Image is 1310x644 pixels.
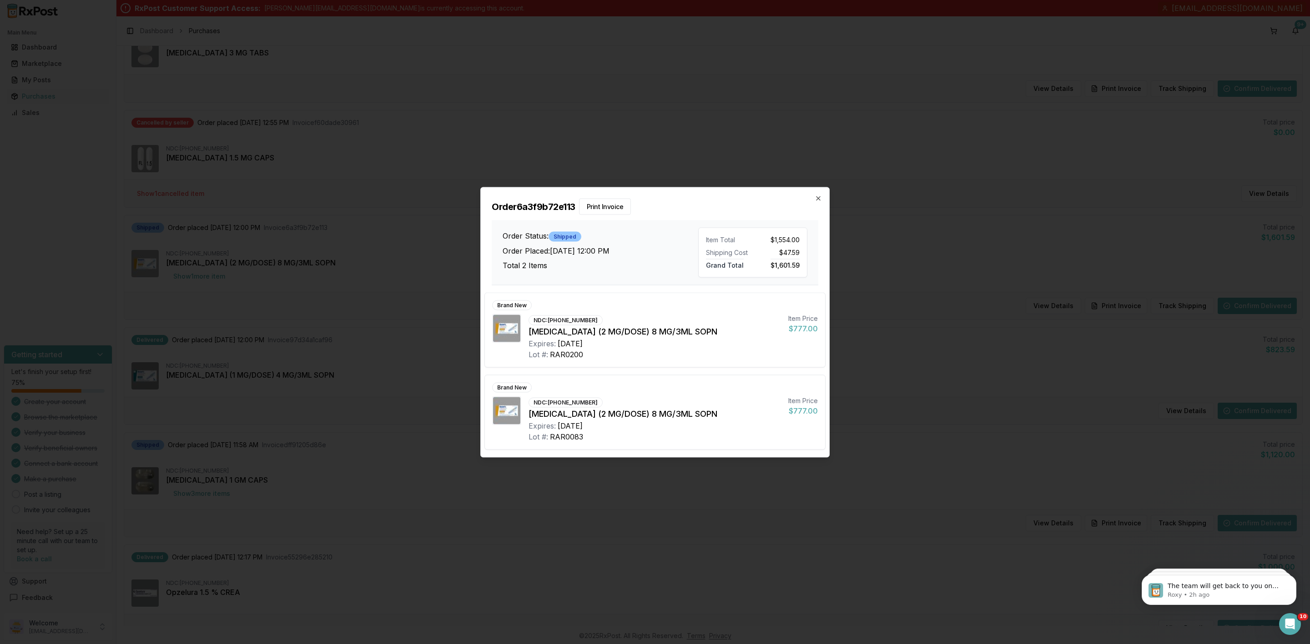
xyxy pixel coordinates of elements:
div: Shipped [549,232,581,242]
div: Lot #: [529,349,548,359]
div: NDC: [PHONE_NUMBER] [529,315,603,325]
div: Expires: [529,420,556,431]
div: Expires: [529,338,556,349]
div: Brand New [492,300,532,310]
div: $777.00 [788,323,818,334]
h2: Order 6a3f9b72e113 [492,198,818,215]
span: Grand Total [706,259,744,269]
div: Brand New [492,382,532,392]
div: Lot #: [529,431,548,442]
div: [DATE] [558,420,583,431]
img: Ozempic (2 MG/DOSE) 8 MG/3ML SOPN [493,397,520,424]
div: NDC: [PHONE_NUMBER] [529,397,603,407]
span: $1,601.59 [771,259,800,269]
div: $777.00 [788,405,818,416]
iframe: Intercom live chat [1279,613,1301,635]
div: [MEDICAL_DATA] (2 MG/DOSE) 8 MG/3ML SOPN [529,325,781,338]
img: Ozempic (2 MG/DOSE) 8 MG/3ML SOPN [493,315,520,342]
iframe: Intercom notifications message [1128,556,1310,619]
div: Shipping Cost [706,248,749,257]
div: [MEDICAL_DATA] (2 MG/DOSE) 8 MG/3ML SOPN [529,407,781,420]
span: 10 [1298,613,1308,620]
div: Item Total [706,235,749,244]
h3: Total 2 Items [503,260,698,271]
button: Print Invoice [579,198,631,215]
div: RAR0083 [550,431,583,442]
div: [DATE] [558,338,583,349]
div: Item Price [788,314,818,323]
h3: Order Status: [503,230,698,242]
span: $1,554.00 [771,235,800,244]
div: $47.59 [756,248,800,257]
h3: Order Placed: [DATE] 12:00 PM [503,245,698,256]
div: RAR0200 [550,349,583,359]
div: Item Price [788,396,818,405]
